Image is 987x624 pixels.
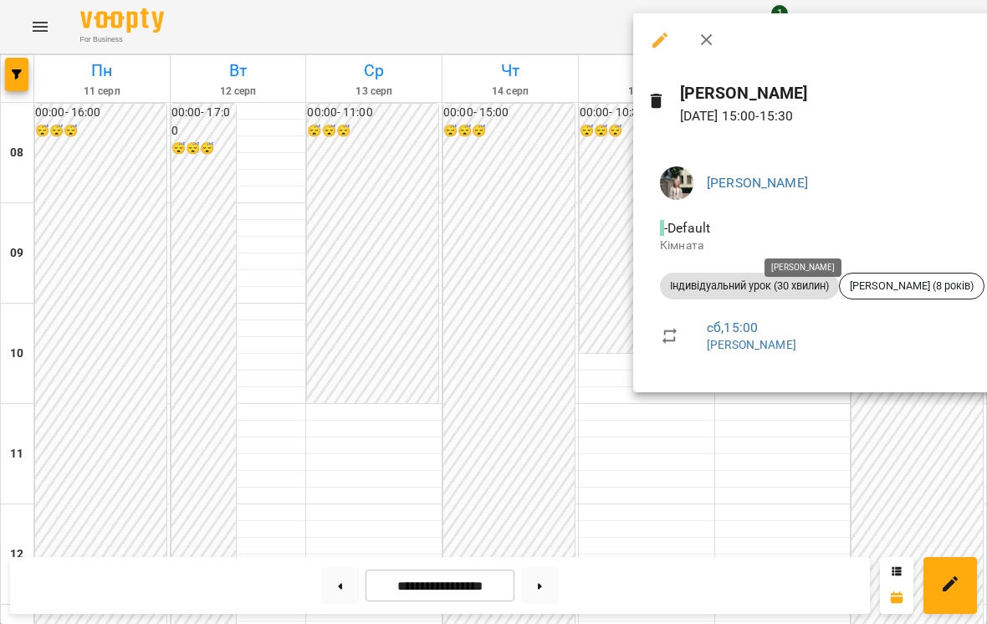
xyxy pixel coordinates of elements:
[660,279,839,294] span: Індивідуальний урок (30 хвилин)
[660,238,984,254] p: Кімната
[660,166,693,200] img: cf4d6eb83d031974aacf3fedae7611bc.jpeg
[707,338,796,351] a: [PERSON_NAME]
[839,273,984,299] div: [PERSON_NAME] (8 років)
[707,175,808,191] a: [PERSON_NAME]
[660,220,713,236] span: - Default
[840,279,984,294] span: [PERSON_NAME] (8 років)
[707,320,758,335] a: сб , 15:00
